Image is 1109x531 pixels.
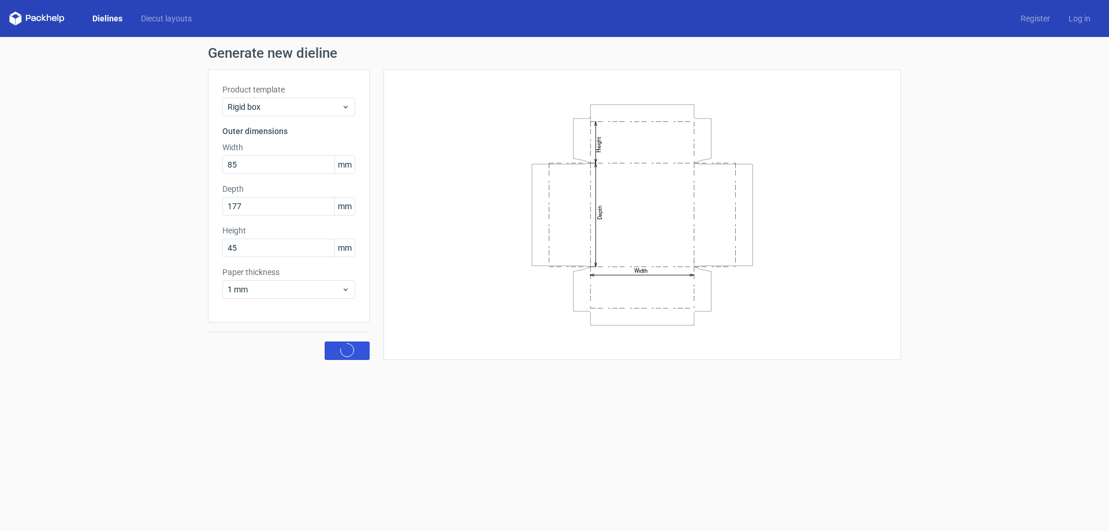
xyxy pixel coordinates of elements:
[222,183,355,195] label: Depth
[596,136,602,152] text: Height
[228,284,341,295] span: 1 mm
[83,13,132,24] a: Dielines
[334,198,355,215] span: mm
[228,101,341,113] span: Rigid box
[132,13,201,24] a: Diecut layouts
[222,125,355,137] h3: Outer dimensions
[222,84,355,95] label: Product template
[634,268,647,274] text: Width
[222,225,355,236] label: Height
[334,156,355,173] span: mm
[222,142,355,153] label: Width
[334,239,355,257] span: mm
[1059,13,1100,24] a: Log in
[222,266,355,278] label: Paper thickness
[597,205,603,219] text: Depth
[1011,13,1059,24] a: Register
[208,46,901,60] h1: Generate new dieline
